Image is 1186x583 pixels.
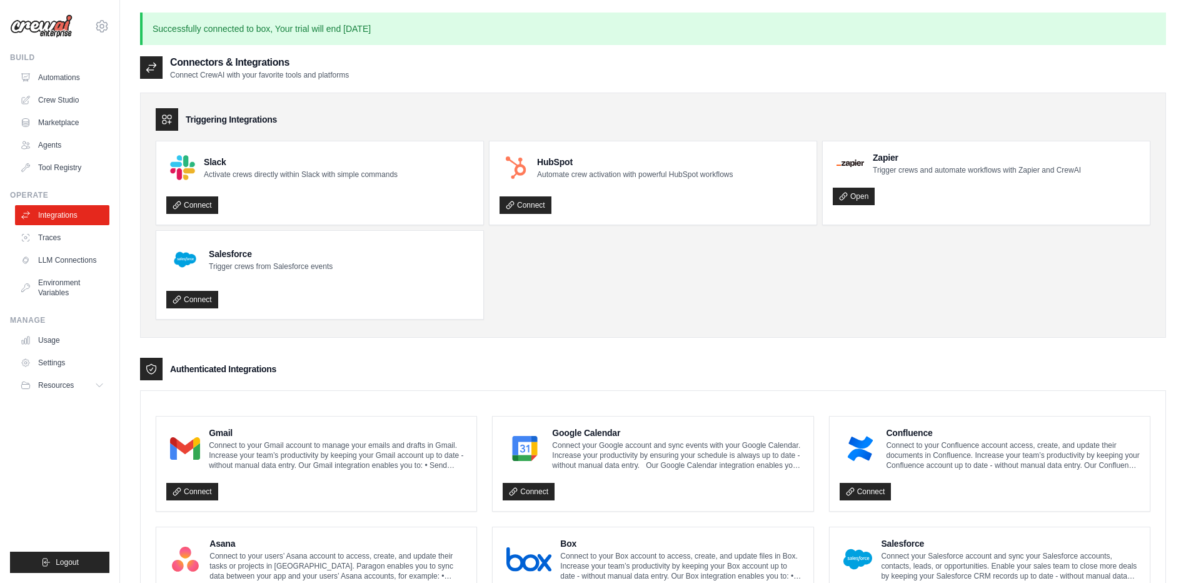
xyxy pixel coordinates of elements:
[881,537,1140,550] h4: Salesforce
[15,228,109,248] a: Traces
[833,188,875,205] a: Open
[170,363,276,375] h3: Authenticated Integrations
[506,436,543,461] img: Google Calendar Logo
[503,155,528,180] img: HubSpot Logo
[15,205,109,225] a: Integrations
[15,375,109,395] button: Resources
[15,90,109,110] a: Crew Studio
[552,427,803,439] h4: Google Calendar
[552,440,803,470] p: Connect your Google account and sync events with your Google Calendar. Increase your productivity...
[873,165,1081,175] p: Trigger crews and automate workflows with Zapier and CrewAI
[209,248,333,260] h4: Salesforce
[170,155,195,180] img: Slack Logo
[15,68,109,88] a: Automations
[837,160,864,167] img: Zapier Logo
[166,291,218,308] a: Connect
[873,151,1081,164] h4: Zapier
[209,551,466,581] p: Connect to your users’ Asana account to access, create, and update their tasks or projects in [GE...
[209,261,333,271] p: Trigger crews from Salesforce events
[166,196,218,214] a: Connect
[209,537,466,550] h4: Asana
[209,440,466,470] p: Connect to your Gmail account to manage your emails and drafts in Gmail. Increase your team’s pro...
[503,483,555,500] a: Connect
[170,436,200,461] img: Gmail Logo
[38,380,74,390] span: Resources
[166,483,218,500] a: Connect
[140,13,1166,45] p: Successfully connected to box, Your trial will end [DATE]
[10,552,109,573] button: Logout
[170,70,349,80] p: Connect CrewAI with your favorite tools and platforms
[15,250,109,270] a: LLM Connections
[15,330,109,350] a: Usage
[500,196,551,214] a: Connect
[840,483,892,500] a: Connect
[209,427,466,439] h4: Gmail
[10,315,109,325] div: Manage
[843,547,873,572] img: Salesforce Logo
[15,273,109,303] a: Environment Variables
[170,547,201,572] img: Asana Logo
[10,14,73,38] img: Logo
[186,113,277,126] h3: Triggering Integrations
[15,158,109,178] a: Tool Registry
[15,113,109,133] a: Marketplace
[170,245,200,275] img: Salesforce Logo
[560,551,803,581] p: Connect to your Box account to access, create, and update files in Box. Increase your team’s prod...
[15,135,109,155] a: Agents
[560,537,803,550] h4: Box
[537,170,733,180] p: Automate crew activation with powerful HubSpot workflows
[15,353,109,373] a: Settings
[843,436,878,461] img: Confluence Logo
[881,551,1140,581] p: Connect your Salesforce account and sync your Salesforce accounts, contacts, leads, or opportunit...
[1123,523,1186,583] iframe: Chat Widget
[537,156,733,168] h4: HubSpot
[204,170,398,180] p: Activate crews directly within Slack with simple commands
[170,55,349,70] h2: Connectors & Integrations
[10,53,109,63] div: Build
[886,427,1140,439] h4: Confluence
[204,156,398,168] h4: Slack
[506,547,551,572] img: Box Logo
[56,557,79,567] span: Logout
[886,440,1140,470] p: Connect to your Confluence account access, create, and update their documents in Confluence. Incr...
[10,190,109,200] div: Operate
